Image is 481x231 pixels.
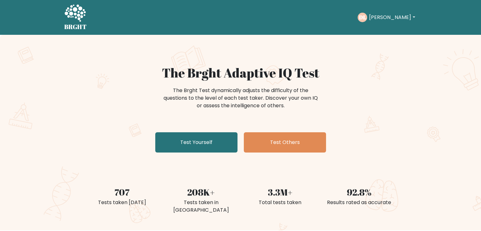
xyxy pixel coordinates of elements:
a: BRGHT [64,3,87,32]
div: 707 [86,185,158,199]
a: Test Yourself [155,132,237,153]
div: Tests taken in [GEOGRAPHIC_DATA] [165,199,237,214]
div: The Brght Test dynamically adjusts the difficulty of the questions to the level of each test take... [162,87,320,109]
div: 92.8% [324,185,395,199]
div: 208K+ [165,185,237,199]
button: [PERSON_NAME] [367,13,417,22]
div: Total tests taken [244,199,316,206]
div: Tests taken [DATE] [86,199,158,206]
text: DL [359,14,366,21]
h1: The Brght Adaptive IQ Test [86,65,395,80]
div: Results rated as accurate [324,199,395,206]
div: 3.3M+ [244,185,316,199]
a: Test Others [244,132,326,153]
h5: BRGHT [64,23,87,31]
